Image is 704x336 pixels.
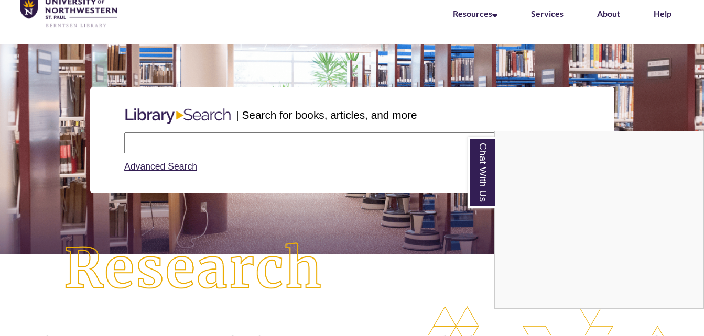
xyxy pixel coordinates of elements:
[654,8,671,18] a: Help
[495,131,703,308] iframe: Chat Widget
[494,131,704,309] div: Chat With Us
[531,8,564,18] a: Services
[453,8,497,18] a: Resources
[597,8,620,18] a: About
[468,137,495,208] a: Chat With Us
